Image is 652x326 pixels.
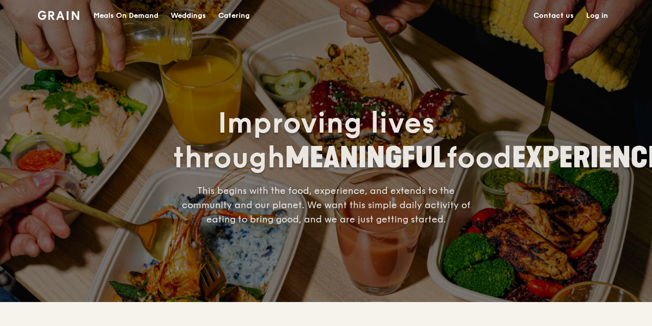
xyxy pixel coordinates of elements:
a: Contact us [527,1,580,31]
img: Grain [38,11,79,20]
div: Catering [218,1,250,31]
span: This begins with the food, experience, and extends to the community and our planet. We want this ... [182,185,471,225]
a: Catering [212,1,256,31]
a: Weddings [165,1,212,31]
div: Weddings [171,1,206,31]
div: Meals On Demand [94,1,158,31]
span: MEANINGFUL [285,141,446,175]
a: Log in [580,1,614,31]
